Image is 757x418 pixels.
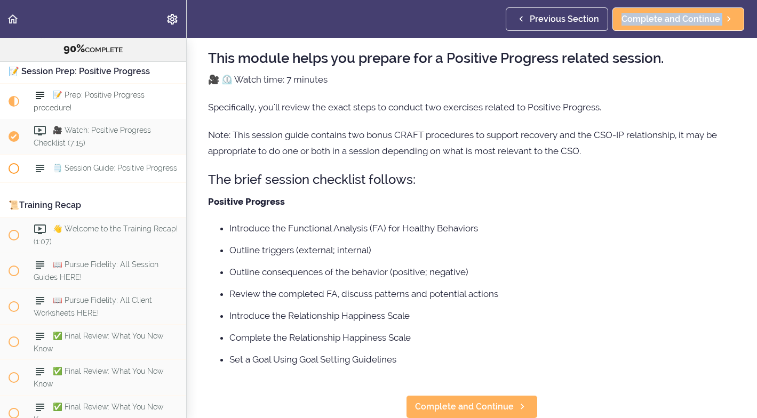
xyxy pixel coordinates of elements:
li: Introduce the Functional Analysis (FA) for Healthy Behaviors [229,221,736,235]
li: Outline triggers (external; internal) [229,243,736,257]
span: ✅ Final Review: What You Now Know [34,367,163,388]
a: Complete and Continue [612,7,744,31]
li: Complete the Relationship Happiness Scale [229,331,736,344]
p: Note: This session guide contains two bonus CRAFT procedures to support recovery and the CSO-IP r... [208,127,736,159]
p: Specifically, you'll review the exact steps to conduct two exercises related to Positive Progress. [208,99,736,115]
span: 📖 Pursue Fidelity: All Session Guides HERE! [34,260,158,281]
h3: The brief session checklist follows: [208,171,736,188]
span: 🎥 Watch: Positive Progress Checklist (7:15) [34,126,151,147]
h2: This module helps you prepare for a Positive Progress related session. [208,51,736,66]
p: 🎥 ⏲️ Watch time: 7 minutes [208,71,736,87]
li: Set a Goal Using Goal Setting Guidelines [229,352,736,366]
svg: Back to course curriculum [6,13,19,26]
svg: Settings Menu [166,13,179,26]
span: 👋 Welcome to the Training Recap! (1:07) [34,224,178,245]
span: 📝 Prep: Positive Progress procedure! [34,91,145,111]
span: Complete and Continue [415,400,514,413]
span: 🗒️ Session Guide: Positive Progress [53,164,177,172]
span: Previous Section [530,13,599,26]
span: ✅ Final Review: What You Now Know [34,332,163,352]
span: 90% [63,42,85,55]
a: Previous Section [506,7,608,31]
strong: Positive Progress [208,196,285,207]
li: Outline consequences of the behavior (positive; negative) [229,265,736,279]
div: COMPLETE [13,42,173,56]
span: 📖 Pursue Fidelity: All Client Worksheets HERE! [34,296,152,317]
li: Review the completed FA, discuss patterns and potential actions [229,287,736,301]
li: Introduce the Relationship Happiness Scale [229,309,736,323]
span: Complete and Continue [621,13,720,26]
